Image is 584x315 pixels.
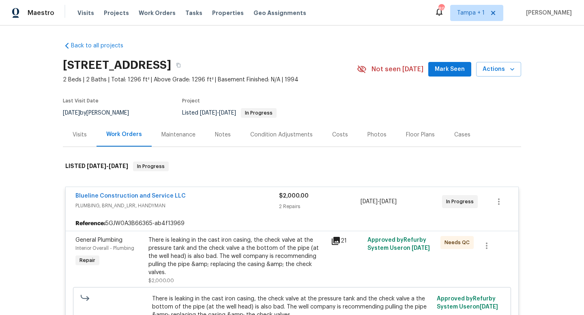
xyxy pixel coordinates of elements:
[367,237,430,251] span: Approved by Refurby System User on
[75,193,186,199] a: Blueline Construction and Service LLC
[332,131,348,139] div: Costs
[104,9,129,17] span: Projects
[109,163,128,169] span: [DATE]
[242,111,276,115] span: In Progress
[250,131,313,139] div: Condition Adjustments
[212,9,244,17] span: Properties
[182,110,277,116] span: Listed
[331,236,363,246] div: 21
[134,162,168,170] span: In Progress
[406,131,435,139] div: Floor Plans
[253,9,306,17] span: Geo Assignments
[523,9,572,17] span: [PERSON_NAME]
[371,65,423,73] span: Not seen [DATE]
[63,61,171,69] h2: [STREET_ADDRESS]
[200,110,217,116] span: [DATE]
[185,10,202,16] span: Tasks
[428,62,471,77] button: Mark Seen
[361,199,378,204] span: [DATE]
[446,198,477,206] span: In Progress
[75,246,134,251] span: Interior Overall - Plumbing
[476,62,521,77] button: Actions
[75,202,279,210] span: PLUMBING, BRN_AND_LRR, HANDYMAN
[63,76,357,84] span: 2 Beds | 2 Baths | Total: 1296 ft² | Above Grade: 1296 ft² | Basement Finished: N/A | 1994
[438,5,444,13] div: 89
[483,64,515,74] span: Actions
[63,108,139,118] div: by [PERSON_NAME]
[139,9,176,17] span: Work Orders
[76,256,99,264] span: Repair
[435,64,465,74] span: Mark Seen
[63,153,521,179] div: LISTED [DATE]-[DATE]In Progress
[63,42,141,50] a: Back to all projects
[63,98,99,103] span: Last Visit Date
[182,98,200,103] span: Project
[87,163,106,169] span: [DATE]
[367,131,386,139] div: Photos
[77,9,94,17] span: Visits
[106,130,142,138] div: Work Orders
[28,9,54,17] span: Maestro
[161,131,195,139] div: Maintenance
[279,202,361,211] div: 2 Repairs
[148,236,326,277] div: There is leaking in the cast iron casing, the check valve at the pressure tank and the check valv...
[454,131,470,139] div: Cases
[480,304,498,310] span: [DATE]
[380,199,397,204] span: [DATE]
[219,110,236,116] span: [DATE]
[361,198,397,206] span: -
[66,216,518,231] div: 5GJW0A3B66365-ab4f13969
[279,193,309,199] span: $2,000.00
[412,245,430,251] span: [DATE]
[171,58,186,72] button: Copy Address
[444,238,473,247] span: Needs QC
[457,9,485,17] span: Tampa + 1
[73,131,87,139] div: Visits
[75,237,122,243] span: General Plumbing
[87,163,128,169] span: -
[200,110,236,116] span: -
[215,131,231,139] div: Notes
[148,278,174,283] span: $2,000.00
[65,162,128,171] h6: LISTED
[437,296,498,310] span: Approved by Refurby System User on
[75,219,105,228] b: Reference:
[63,110,80,116] span: [DATE]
